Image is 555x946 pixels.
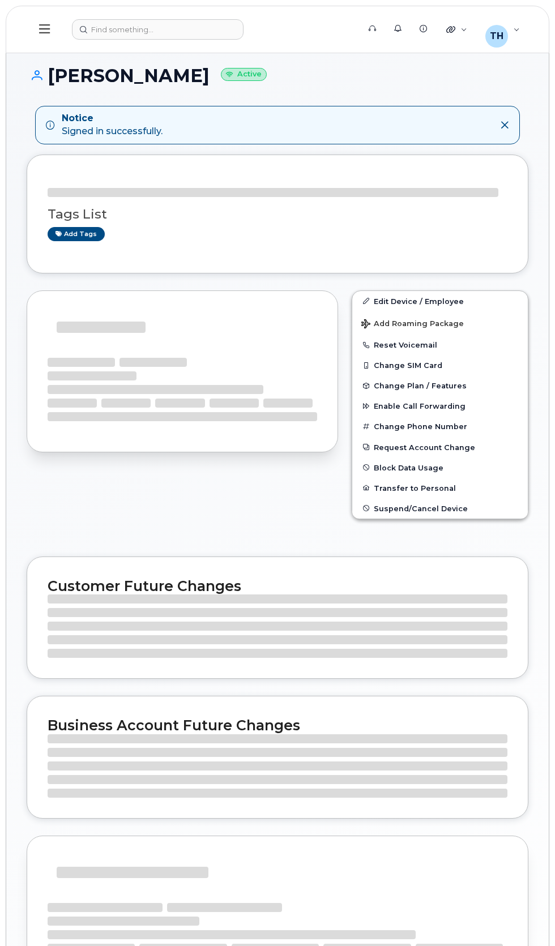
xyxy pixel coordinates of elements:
[48,207,507,221] h3: Tags List
[352,457,528,478] button: Block Data Usage
[374,382,467,390] span: Change Plan / Features
[48,717,507,734] h2: Business Account Future Changes
[352,437,528,457] button: Request Account Change
[361,319,464,330] span: Add Roaming Package
[352,498,528,519] button: Suspend/Cancel Device
[48,577,507,594] h2: Customer Future Changes
[62,112,163,125] strong: Notice
[352,311,528,335] button: Add Roaming Package
[352,478,528,498] button: Transfer to Personal
[48,227,105,241] a: Add tags
[352,416,528,436] button: Change Phone Number
[374,402,466,410] span: Enable Call Forwarding
[352,335,528,355] button: Reset Voicemail
[352,355,528,375] button: Change SIM Card
[27,66,528,85] h1: [PERSON_NAME]
[374,504,468,512] span: Suspend/Cancel Device
[352,291,528,311] a: Edit Device / Employee
[221,68,267,81] small: Active
[352,396,528,416] button: Enable Call Forwarding
[352,375,528,396] button: Change Plan / Features
[62,112,163,138] div: Signed in successfully.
